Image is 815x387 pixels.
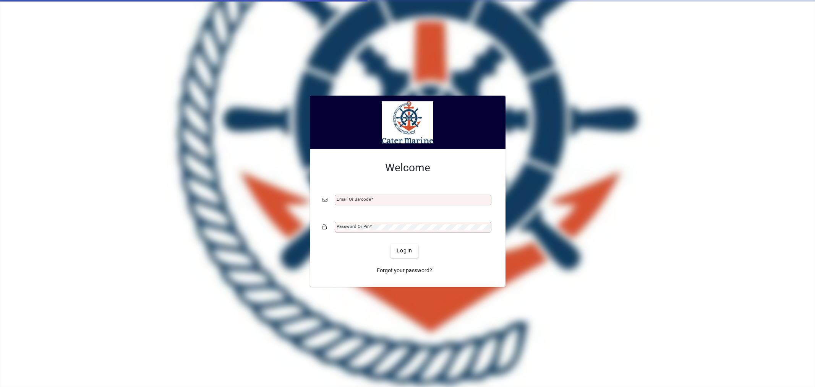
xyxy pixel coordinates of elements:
[337,197,371,202] mat-label: Email or Barcode
[397,247,412,255] span: Login
[374,264,435,278] a: Forgot your password?
[322,161,493,174] h2: Welcome
[390,244,418,258] button: Login
[377,267,432,275] span: Forgot your password?
[337,224,369,229] mat-label: Password or Pin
